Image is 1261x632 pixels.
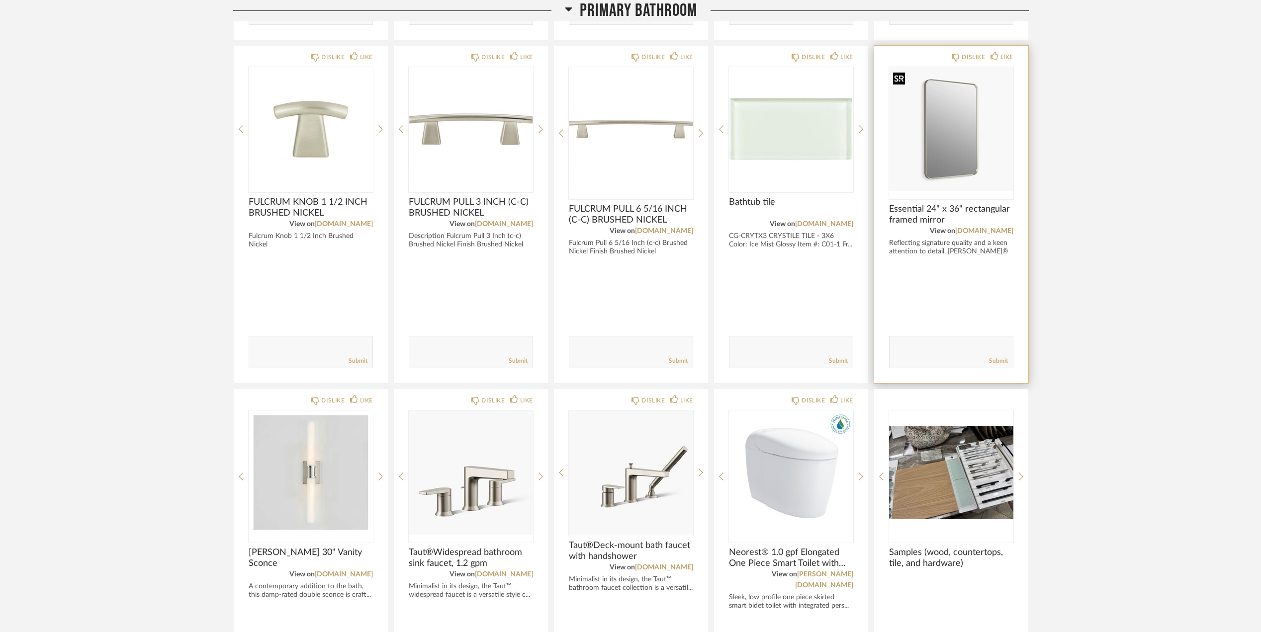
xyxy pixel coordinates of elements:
img: undefined [409,67,533,191]
a: [DOMAIN_NAME] [315,571,373,578]
div: DISLIKE [321,52,345,62]
div: LIKE [520,395,533,405]
div: Minimalist in its design, the Taut™ widespread faucet is a versatile style c... [409,582,533,599]
a: Submit [669,357,688,365]
a: Submit [349,357,367,365]
div: CG-CRYTX3 CRYSTILE TILE - 3X6 Color: Ice Mist Glossy Item #: C01-1 Fr... [729,232,853,249]
span: View on [450,221,475,228]
div: Fulcrum Pull 6 5/16 Inch (c-c) Brushed Nickel Finish Brushed Nickel [569,239,693,256]
div: LIKE [360,52,373,62]
div: LIKE [840,395,853,405]
div: 0 [889,67,1013,191]
div: Sleek, low profile one piece skirted smart bidet toilet with integrated pers... [729,593,853,610]
div: LIKE [360,395,373,405]
img: undefined [729,410,853,535]
span: View on [770,221,795,228]
span: Taut®Widespread bathroom sink faucet, 1.2 gpm [409,547,533,569]
div: DISLIKE [802,52,825,62]
span: Essential 24" x 36" rectangular framed mirror [889,204,1013,226]
a: [DOMAIN_NAME] [795,221,853,228]
img: undefined [249,67,373,191]
a: [DOMAIN_NAME] [635,564,693,571]
span: FULCRUM PULL 6 5/16 INCH (C-C) BRUSHED NICKEL [569,204,693,226]
a: [DOMAIN_NAME] [475,221,533,228]
span: View on [772,571,797,578]
div: LIKE [1000,52,1013,62]
span: FULCRUM PULL 3 INCH (C-C) BRUSHED NICKEL [409,197,533,219]
div: Description Fulcrum Pull 3 Inch (c-c) Brushed Nickel Finish Brushed Nickel [409,232,533,249]
div: DISLIKE [481,52,505,62]
img: undefined [889,410,1013,535]
span: Taut®Deck-mount bath faucet with handshower [569,540,693,562]
div: DISLIKE [641,52,665,62]
a: [DOMAIN_NAME] [635,228,693,235]
img: undefined [569,67,693,191]
div: DISLIKE [321,395,345,405]
div: A contemporary addition to the bath, this damp-rated double sconce is craft... [249,582,373,599]
div: Minimalist in its design, the Taut™ bathroom faucet collection is a versatil... [569,575,693,592]
img: undefined [409,410,533,535]
div: DISLIKE [641,395,665,405]
a: [DOMAIN_NAME] [315,221,373,228]
span: View on [610,564,635,571]
span: View on [289,221,315,228]
div: 0 [249,410,373,535]
div: DISLIKE [802,395,825,405]
img: undefined [889,67,1013,191]
a: [DOMAIN_NAME] [955,228,1013,235]
a: Submit [989,357,1008,365]
a: [DOMAIN_NAME] [475,571,533,578]
span: FULCRUM KNOB 1 1/2 INCH BRUSHED NICKEL [249,197,373,219]
img: undefined [569,410,693,535]
span: View on [930,228,955,235]
div: LIKE [680,52,693,62]
span: View on [289,571,315,578]
span: Bathtub tile [729,197,853,208]
div: LIKE [840,52,853,62]
div: Reflecting signature quality and a keen attention to detail, [PERSON_NAME]® introduc... [889,239,1013,264]
div: 0 [569,67,693,191]
div: 0 [889,410,1013,535]
div: DISLIKE [962,52,985,62]
span: Neorest® 1.0 gpf Elongated One Piece Smart Toilet with Bidet Seat in Cotton [729,547,853,569]
img: undefined [729,67,853,191]
div: LIKE [680,395,693,405]
span: View on [450,571,475,578]
a: Submit [509,357,528,365]
a: [PERSON_NAME][DOMAIN_NAME] [795,571,853,589]
span: View on [610,228,635,235]
div: 0 [729,410,853,535]
span: Samples (wood, countertops, tile, and hardware) [889,547,1013,569]
img: undefined [249,410,373,535]
div: LIKE [520,52,533,62]
div: Fulcrum Knob 1 1/2 Inch Brushed Nickel [249,232,373,249]
div: DISLIKE [481,395,505,405]
div: 0 [409,410,533,535]
a: Submit [829,357,848,365]
span: [PERSON_NAME] 30" Vanity Sconce [249,547,373,569]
